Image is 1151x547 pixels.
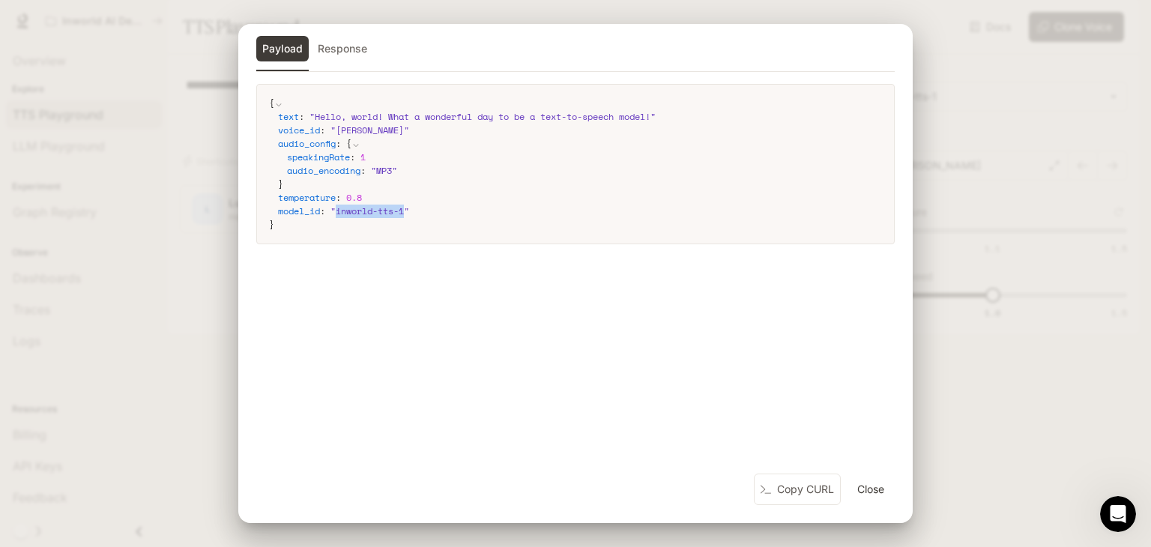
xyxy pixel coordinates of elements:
[278,205,882,218] div: :
[269,97,274,109] span: {
[287,164,882,178] div: :
[312,36,373,61] button: Response
[278,191,336,204] span: temperature
[269,218,274,231] span: }
[278,137,336,150] span: audio_config
[371,164,397,177] span: " MP3 "
[330,205,409,217] span: " inworld-tts-1 "
[346,191,362,204] span: 0.8
[278,191,882,205] div: :
[346,137,351,150] span: {
[330,124,409,136] span: " [PERSON_NAME] "
[360,151,366,163] span: 1
[278,110,299,123] span: text
[1100,496,1136,532] iframe: Intercom live chat
[278,124,320,136] span: voice_id
[287,151,882,164] div: :
[278,124,882,137] div: :
[287,151,350,163] span: speakingRate
[278,137,882,191] div: :
[278,110,882,124] div: :
[278,178,283,190] span: }
[309,110,656,123] span: " Hello, world! What a wonderful day to be a text-to-speech model! "
[754,474,841,506] button: Copy CURL
[287,164,360,177] span: audio_encoding
[256,36,309,61] button: Payload
[278,205,320,217] span: model_id
[847,474,895,504] button: Close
